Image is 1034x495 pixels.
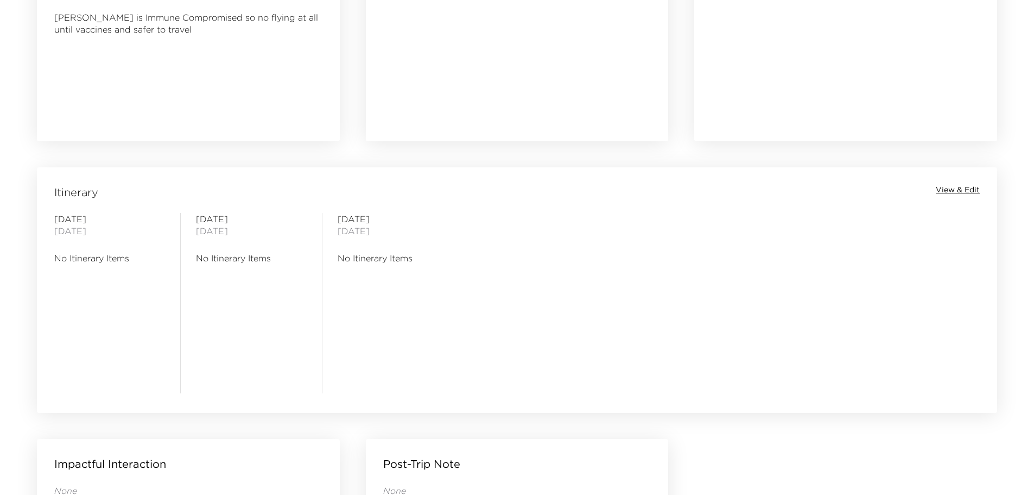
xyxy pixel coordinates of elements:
span: [DATE] [196,225,307,237]
span: [DATE] [54,225,165,237]
span: No Itinerary Items [54,252,165,264]
p: Post-Trip Note [383,456,460,472]
p: Impactful Interaction [54,456,166,472]
span: [DATE] [338,225,448,237]
button: View & Edit [936,185,980,196]
span: No Itinerary Items [338,252,448,264]
span: Itinerary [54,185,98,200]
span: No Itinerary Items [196,252,307,264]
span: [DATE] [338,213,448,225]
span: [DATE] [196,213,307,225]
span: [DATE] [54,213,165,225]
p: [PERSON_NAME] is Immune Compromised so no flying at all until vaccines and safer to travel [54,11,322,36]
